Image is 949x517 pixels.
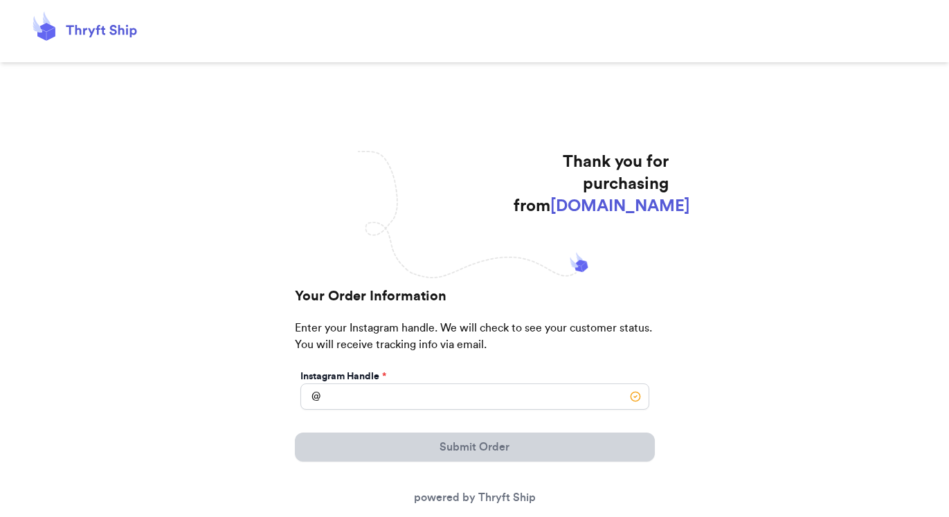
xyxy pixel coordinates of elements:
[414,492,536,503] a: powered by Thryft Ship
[300,383,320,410] div: @
[295,320,655,367] p: Enter your Instagram handle. We will check to see your customer status. You will receive tracking...
[550,198,690,215] span: [DOMAIN_NAME]
[295,433,655,462] button: Submit Order
[300,370,386,383] label: Instagram Handle
[295,287,655,320] h2: Your Order Information
[514,151,669,217] h1: Thank you for purchasing from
